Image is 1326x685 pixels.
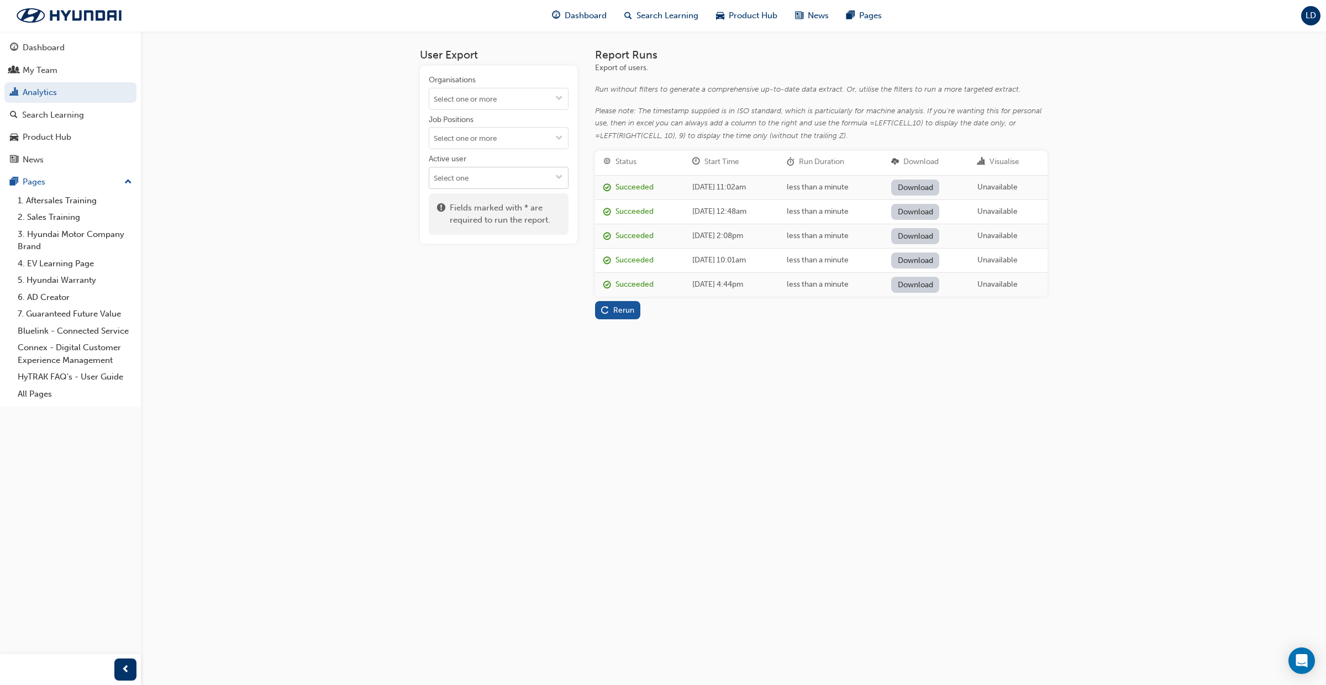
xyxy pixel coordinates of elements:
div: Please note: The timestamp supplied is in ISO standard, which is particularly for machine analysi... [595,105,1048,143]
div: [DATE] 11:02am [692,181,770,194]
a: car-iconProduct Hub [707,4,786,27]
a: Download [891,277,939,293]
span: search-icon [10,110,18,120]
a: Search Learning [4,105,136,125]
span: guage-icon [10,43,18,53]
span: down-icon [555,94,563,104]
span: Dashboard [565,9,607,22]
div: Succeeded [615,205,654,218]
span: Unavailable [977,280,1018,289]
span: clock-icon [692,157,700,167]
a: 6. AD Creator [13,289,136,306]
span: Unavailable [977,255,1018,265]
span: report_succeeded-icon [603,183,611,193]
div: Dashboard [23,41,65,54]
div: [DATE] 2:08pm [692,230,770,243]
div: Visualise [990,156,1019,168]
a: 2. Sales Training [13,209,136,226]
div: Pages [23,176,45,188]
div: My Team [23,64,57,77]
a: Connex - Digital Customer Experience Management [13,339,136,368]
span: Unavailable [977,182,1018,192]
a: My Team [4,60,136,81]
div: Active user [429,154,466,165]
input: Active usertoggle menu [429,167,568,188]
div: Download [903,156,939,168]
span: news-icon [795,9,803,23]
span: Unavailable [977,207,1018,216]
div: Rerun [613,305,634,315]
div: Organisations [429,75,476,86]
a: Dashboard [4,38,136,58]
span: pages-icon [846,9,855,23]
input: Job Positionstoggle menu [429,128,568,149]
span: search-icon [624,9,632,23]
span: down-icon [555,134,563,144]
a: Product Hub [4,127,136,147]
a: search-iconSearch Learning [615,4,707,27]
div: less than a minute [787,278,875,291]
span: prev-icon [122,663,130,677]
div: less than a minute [787,205,875,218]
a: pages-iconPages [838,4,891,27]
a: 1. Aftersales Training [13,192,136,209]
div: Run without filters to generate a comprehensive up-to-date data extract. Or, utilise the filters ... [595,83,1048,96]
div: Job Positions [429,114,473,125]
span: news-icon [10,155,18,165]
span: duration-icon [787,157,794,167]
span: car-icon [716,9,724,23]
div: [DATE] 10:01am [692,254,770,267]
span: News [808,9,829,22]
span: down-icon [555,173,563,183]
a: News [4,150,136,170]
button: DashboardMy TeamAnalyticsSearch LearningProduct HubNews [4,35,136,172]
button: Rerun [595,301,641,319]
span: report_succeeded-icon [603,232,611,241]
span: guage-icon [552,9,560,23]
span: pages-icon [10,177,18,187]
span: chart-icon [10,88,18,98]
span: car-icon [10,133,18,143]
a: Download [891,180,939,196]
a: news-iconNews [786,4,838,27]
a: Download [891,228,939,244]
button: toggle menu [550,128,568,149]
div: [DATE] 4:44pm [692,278,770,291]
span: replay-icon [601,307,609,316]
a: Bluelink - Connected Service [13,323,136,340]
button: Pages [4,172,136,192]
div: Succeeded [615,254,654,267]
span: LD [1306,9,1316,22]
div: less than a minute [787,181,875,194]
a: All Pages [13,386,136,403]
div: Succeeded [615,278,654,291]
div: Open Intercom Messenger [1288,647,1315,674]
span: Fields marked with * are required to run the report. [450,202,560,226]
img: Trak [6,4,133,27]
div: less than a minute [787,230,875,243]
span: report_succeeded-icon [603,281,611,290]
a: guage-iconDashboard [543,4,615,27]
div: Product Hub [23,131,71,144]
span: up-icon [124,175,132,189]
div: Succeeded [615,181,654,194]
span: Export of users. [595,63,648,72]
input: Organisationstoggle menu [429,88,568,109]
h3: User Export [420,49,577,61]
span: report_succeeded-icon [603,208,611,217]
div: Run Duration [799,156,844,168]
div: less than a minute [787,254,875,267]
div: [DATE] 12:48am [692,205,770,218]
a: HyTRAK FAQ's - User Guide [13,368,136,386]
h3: Report Runs [595,49,1048,61]
a: Download [891,204,939,220]
span: exclaim-icon [437,202,445,226]
div: Status [615,156,636,168]
div: News [23,154,44,166]
a: 7. Guaranteed Future Value [13,305,136,323]
a: Analytics [4,82,136,103]
span: Search Learning [636,9,698,22]
div: Start Time [704,156,739,168]
button: LD [1301,6,1320,25]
